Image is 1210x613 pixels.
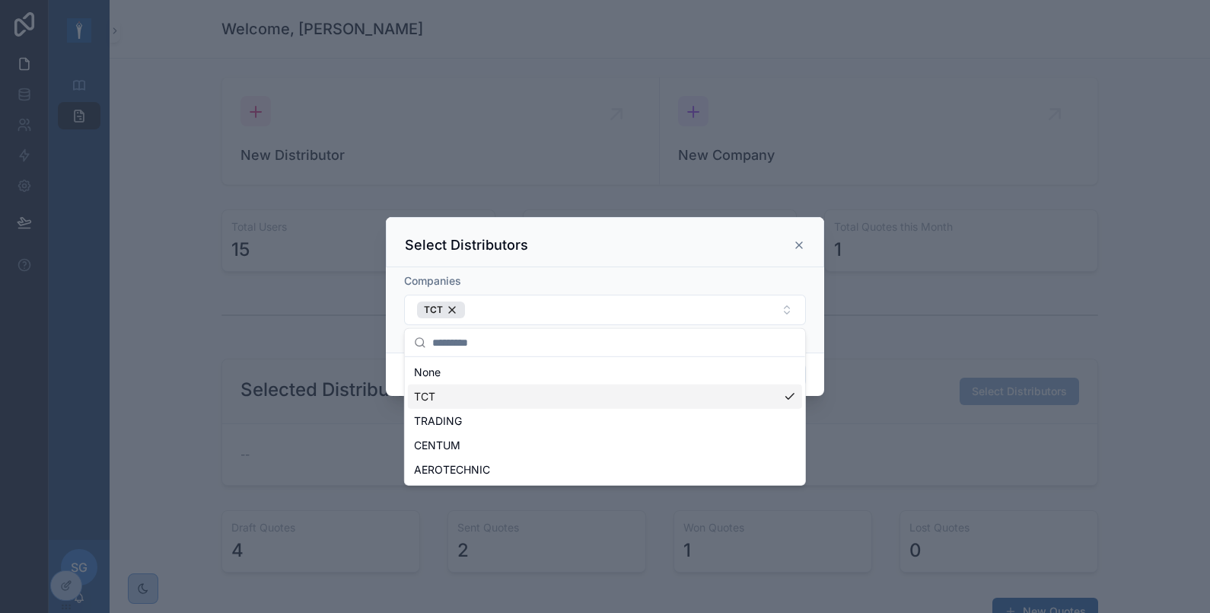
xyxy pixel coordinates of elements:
span: TRADING [414,413,462,429]
div: None [408,360,802,385]
button: Select Button [404,295,806,325]
button: Unselect 10 [417,302,465,318]
span: CENTUM [414,438,460,453]
span: Companies [404,274,461,287]
div: Suggestions [405,357,805,485]
span: TCT [424,304,443,316]
span: AEROTECHNIC [414,462,490,477]
span: TCT [414,389,435,404]
h3: Select Distributors [405,236,528,254]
